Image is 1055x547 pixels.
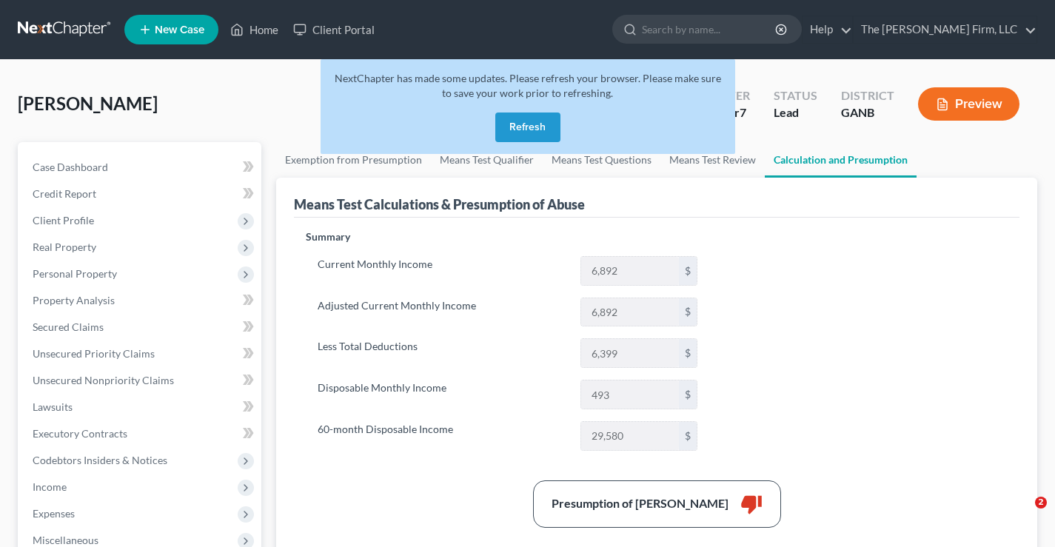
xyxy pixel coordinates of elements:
[33,214,94,226] span: Client Profile
[21,287,261,314] a: Property Analysis
[33,294,115,306] span: Property Analysis
[33,427,127,440] span: Executory Contracts
[740,493,763,515] i: thumb_down
[803,16,852,43] a: Help
[841,87,894,104] div: District
[33,480,67,493] span: Income
[1035,497,1047,509] span: 2
[310,338,573,368] label: Less Total Deductions
[854,16,1036,43] a: The [PERSON_NAME] Firm, LLC
[581,422,679,450] input: 0.00
[33,321,104,333] span: Secured Claims
[21,420,261,447] a: Executory Contracts
[18,93,158,114] span: [PERSON_NAME]
[774,104,817,121] div: Lead
[774,87,817,104] div: Status
[740,105,746,119] span: 7
[155,24,204,36] span: New Case
[918,87,1019,121] button: Preview
[679,257,697,285] div: $
[306,229,709,244] p: Summary
[310,380,573,409] label: Disposable Monthly Income
[223,16,286,43] a: Home
[21,394,261,420] a: Lawsuits
[765,142,917,178] a: Calculation and Presumption
[552,495,729,512] div: Presumption of [PERSON_NAME]
[310,256,573,286] label: Current Monthly Income
[33,507,75,520] span: Expenses
[33,161,108,173] span: Case Dashboard
[21,314,261,340] a: Secured Claims
[581,380,679,409] input: 0.00
[841,104,894,121] div: GANB
[21,181,261,207] a: Credit Report
[276,142,431,178] a: Exemption from Presumption
[310,298,573,327] label: Adjusted Current Monthly Income
[286,16,382,43] a: Client Portal
[642,16,777,43] input: Search by name...
[581,339,679,367] input: 0.00
[33,187,96,200] span: Credit Report
[679,380,697,409] div: $
[310,421,573,451] label: 60-month Disposable Income
[33,454,167,466] span: Codebtors Insiders & Notices
[21,367,261,394] a: Unsecured Nonpriority Claims
[581,298,679,326] input: 0.00
[33,267,117,280] span: Personal Property
[33,241,96,253] span: Real Property
[679,422,697,450] div: $
[335,72,721,99] span: NextChapter has made some updates. Please refresh your browser. Please make sure to save your wor...
[33,374,174,386] span: Unsecured Nonpriority Claims
[21,154,261,181] a: Case Dashboard
[679,339,697,367] div: $
[495,113,560,142] button: Refresh
[581,257,679,285] input: 0.00
[33,400,73,413] span: Lawsuits
[33,347,155,360] span: Unsecured Priority Claims
[294,195,585,213] div: Means Test Calculations & Presumption of Abuse
[21,340,261,367] a: Unsecured Priority Claims
[679,298,697,326] div: $
[1005,497,1040,532] iframe: Intercom live chat
[33,534,98,546] span: Miscellaneous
